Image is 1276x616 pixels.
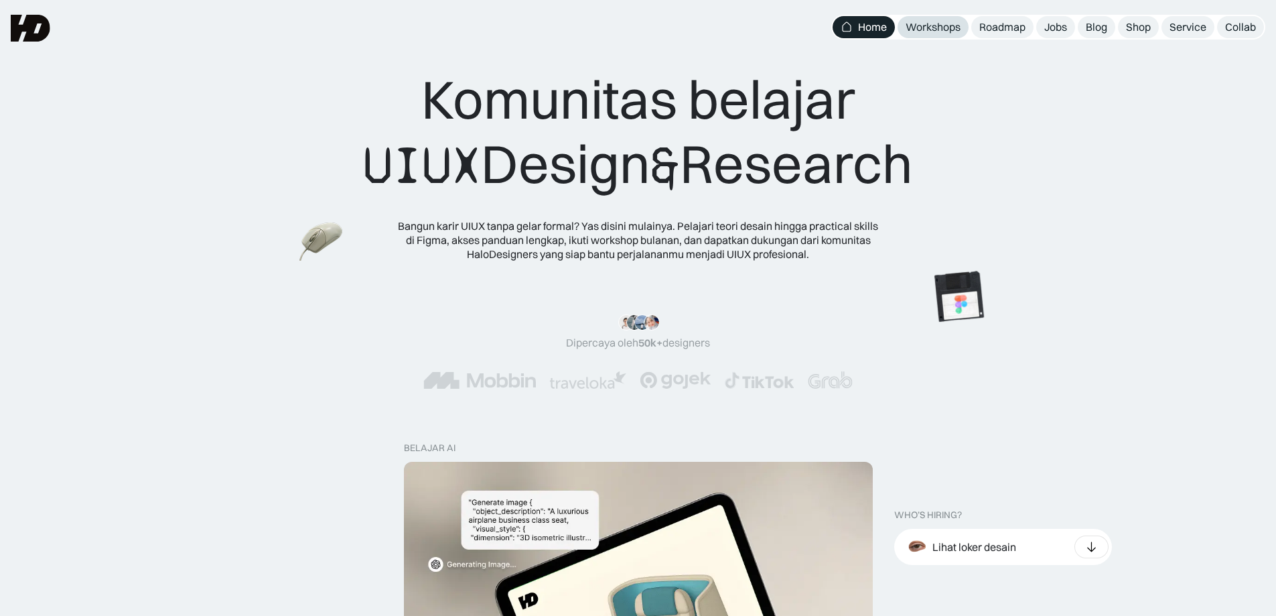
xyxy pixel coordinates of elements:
[363,67,913,198] div: Komunitas belajar Design Research
[1161,16,1214,38] a: Service
[566,336,710,350] div: Dipercaya oleh designers
[979,20,1025,34] div: Roadmap
[1044,20,1067,34] div: Jobs
[650,133,680,198] span: &
[971,16,1034,38] a: Roadmap
[1169,20,1206,34] div: Service
[858,20,887,34] div: Home
[932,540,1016,554] div: Lihat loker desain
[898,16,969,38] a: Workshops
[363,133,481,198] span: UIUX
[833,16,895,38] a: Home
[1217,16,1264,38] a: Collab
[1036,16,1075,38] a: Jobs
[906,20,961,34] div: Workshops
[638,336,662,349] span: 50k+
[1078,16,1115,38] a: Blog
[894,509,962,521] div: WHO’S HIRING?
[1126,20,1151,34] div: Shop
[397,219,879,261] div: Bangun karir UIUX tanpa gelar formal? Yas disini mulainya. Pelajari teori desain hingga practical...
[404,442,455,454] div: belajar ai
[1118,16,1159,38] a: Shop
[1225,20,1256,34] div: Collab
[1086,20,1107,34] div: Blog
